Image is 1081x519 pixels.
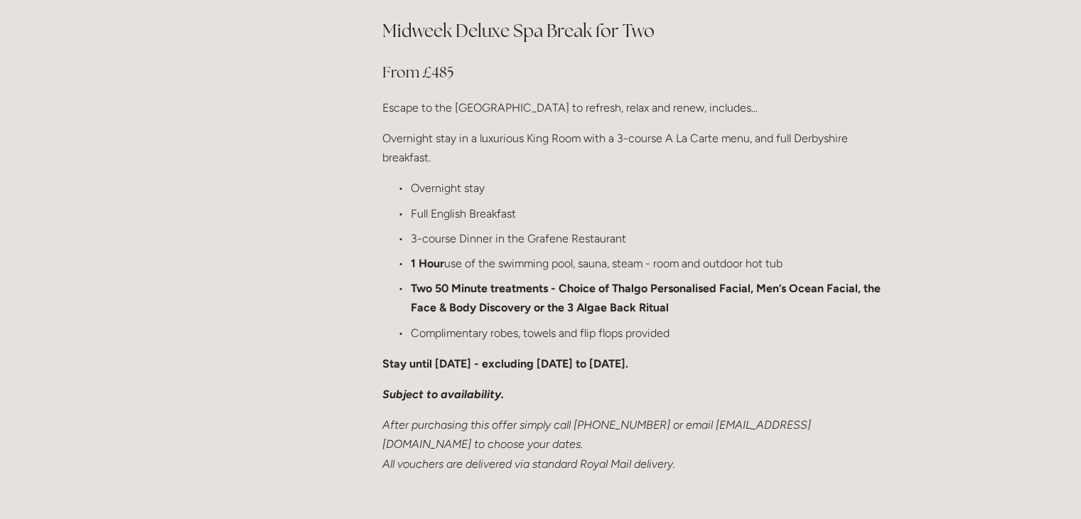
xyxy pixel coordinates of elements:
[411,229,881,248] p: 3-course Dinner in the Grafene Restaurant
[382,418,811,470] em: After purchasing this offer simply call [PHONE_NUMBER] or email [EMAIL_ADDRESS][DOMAIN_NAME] to c...
[411,323,881,343] p: Complimentary robes, towels and flip flops provided
[382,18,881,43] h2: Midweek Deluxe Spa Break for Two
[411,282,883,314] strong: Two 50 Minute treatments - Choice of Thalgo Personalised Facial, Men’s Ocean Facial, the Face & B...
[382,98,881,117] p: Escape to the [GEOGRAPHIC_DATA] to refresh, relax and renew, includes...
[382,58,881,87] h3: From £485
[382,387,504,401] em: Subject to availability.
[411,254,881,273] p: use of the swimming pool, sauna, steam - room and outdoor hot tub
[382,129,881,167] p: Overnight stay in a luxurious King Room with a 3-course A La Carte menu, and full Derbyshire brea...
[411,204,881,223] p: Full English Breakfast
[411,257,444,270] strong: 1 Hour
[382,357,628,370] strong: Stay until [DATE] - excluding [DATE] to [DATE].
[411,178,881,198] p: Overnight stay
